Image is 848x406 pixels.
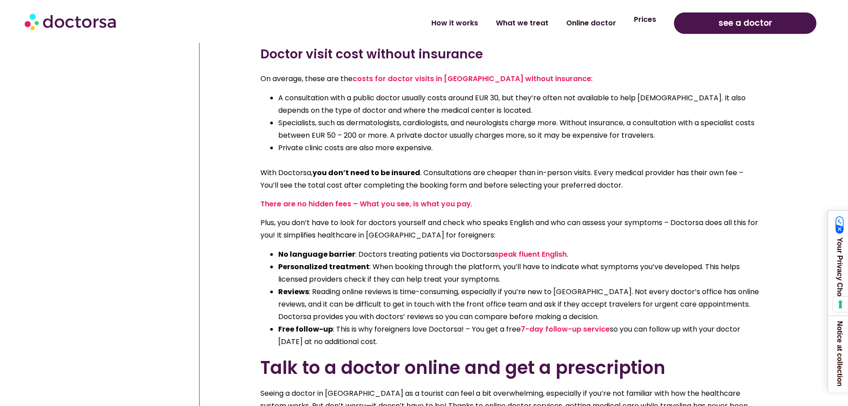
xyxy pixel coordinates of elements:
[260,217,759,242] p: Plus, you don’t have to look for doctors yourself and check who speaks English and who can assess...
[312,168,420,178] strong: you don’t need to be insured
[278,323,759,348] li: : This is why foreigners love Doctorsa! – You get a free so you can follow up with your doctor [D...
[557,13,625,33] a: Online doctor
[487,13,557,33] a: What we treat
[278,249,355,259] strong: No language barrier
[278,142,759,167] li: Private clinic costs are also more expensive.
[353,74,591,84] a: costs for doctor visits in [GEOGRAPHIC_DATA] without insurance
[260,357,759,378] h2: Talk to a doctor online and get a prescription
[260,167,759,192] p: With Doctorsa, . Consultations are cheaper than in-person visits. Every medical provider has thei...
[278,324,333,334] strong: Free follow-up
[219,13,665,33] nav: Menu
[495,249,567,259] a: speak fluent English
[278,261,759,286] li: : When booking through the platform, you’ll have to indicate what symptoms you’ve developed. This...
[278,248,759,261] li: : Doctors treating patients via Doctorsa .
[718,16,772,30] span: see a doctor
[833,297,848,312] button: Your consent preferences for tracking technologies
[625,9,665,30] a: Prices
[422,13,487,33] a: How it works
[260,73,759,85] p: On average, these are the :
[521,324,610,334] a: 7-day follow-up service
[278,286,759,323] li: : Reading online reviews is time-consuming, especially if you’re new to [GEOGRAPHIC_DATA]. Not ev...
[674,12,816,34] a: see a doctor
[278,92,759,117] li: A consultation with a public doctor usually costs around EUR 30, but they’re often not available ...
[278,287,309,297] strong: Reviews
[260,45,759,64] h3: Doctor visit cost without insurance
[278,262,369,272] strong: Personalized treatment
[260,199,471,209] a: There are no hidden fees – What you see, is what you pay
[836,216,844,234] img: California Consumer Privacy Act (CCPA) Opt-Out Icon
[278,117,759,142] li: Specialists, such as dermatologists, cardiologists, and neurologists charge more. Without insuran...
[260,198,759,210] p: .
